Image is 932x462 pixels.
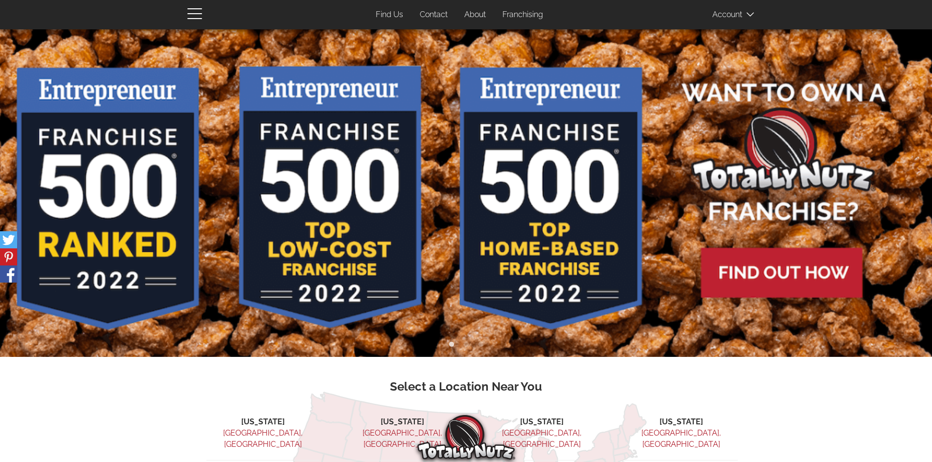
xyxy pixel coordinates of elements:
a: [GEOGRAPHIC_DATA], [GEOGRAPHIC_DATA] [502,428,582,449]
a: Franchising [495,5,550,24]
li: [US_STATE] [625,417,738,428]
li: [US_STATE] [485,417,598,428]
button: 1 of 3 [447,340,456,350]
a: [GEOGRAPHIC_DATA], [GEOGRAPHIC_DATA] [223,428,303,449]
img: Totally Nutz Logo [417,415,515,460]
button: 3 of 3 [476,340,486,350]
a: Find Us [368,5,410,24]
button: 2 of 3 [461,340,471,350]
h3: Select a Location Near You [195,380,738,393]
a: [GEOGRAPHIC_DATA], [GEOGRAPHIC_DATA] [363,428,442,449]
li: [US_STATE] [206,417,319,428]
a: About [457,5,493,24]
li: [US_STATE] [346,417,459,428]
a: Contact [412,5,455,24]
a: [GEOGRAPHIC_DATA], [GEOGRAPHIC_DATA] [641,428,721,449]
